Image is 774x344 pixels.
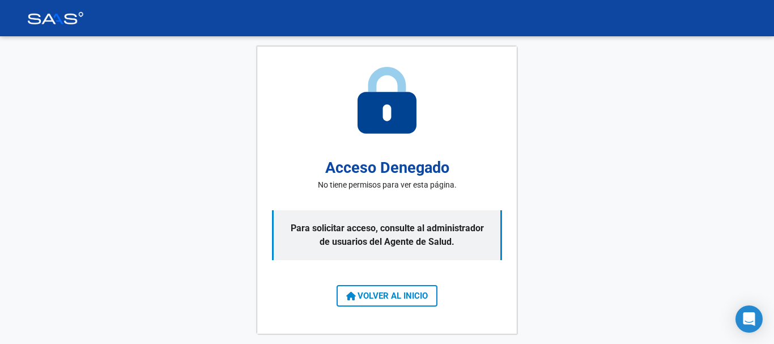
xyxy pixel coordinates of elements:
[735,305,763,333] div: Open Intercom Messenger
[337,285,437,307] button: VOLVER AL INICIO
[358,67,416,134] img: access-denied
[27,12,84,24] img: Logo SAAS
[325,156,449,180] h2: Acceso Denegado
[318,179,457,191] p: No tiene permisos para ver esta página.
[346,291,428,301] span: VOLVER AL INICIO
[272,210,502,260] p: Para solicitar acceso, consulte al administrador de usuarios del Agente de Salud.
